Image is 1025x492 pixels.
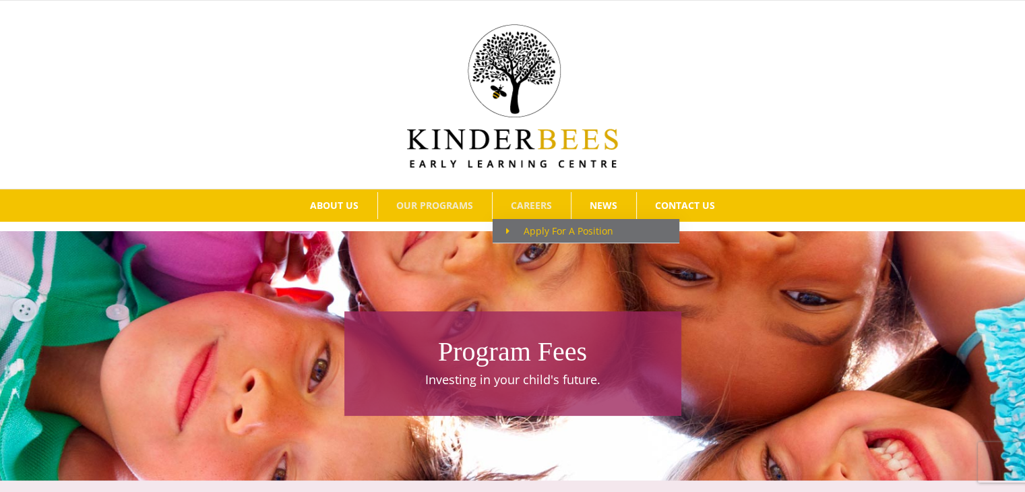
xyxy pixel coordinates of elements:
span: ABOUT US [310,201,359,210]
span: Apply For A Position [506,224,613,237]
h1: Program Fees [351,333,675,371]
a: CAREERS [493,192,571,219]
nav: Main Menu [20,189,1005,222]
img: Kinder Bees Logo [407,24,618,168]
span: CONTACT US [655,201,715,210]
p: Investing in your child's future. [351,371,675,389]
a: ABOUT US [292,192,377,219]
a: OUR PROGRAMS [378,192,492,219]
span: OUR PROGRAMS [396,201,473,210]
a: NEWS [571,192,636,219]
span: CAREERS [511,201,552,210]
a: CONTACT US [637,192,734,219]
a: Apply For A Position [493,219,679,243]
span: NEWS [590,201,617,210]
